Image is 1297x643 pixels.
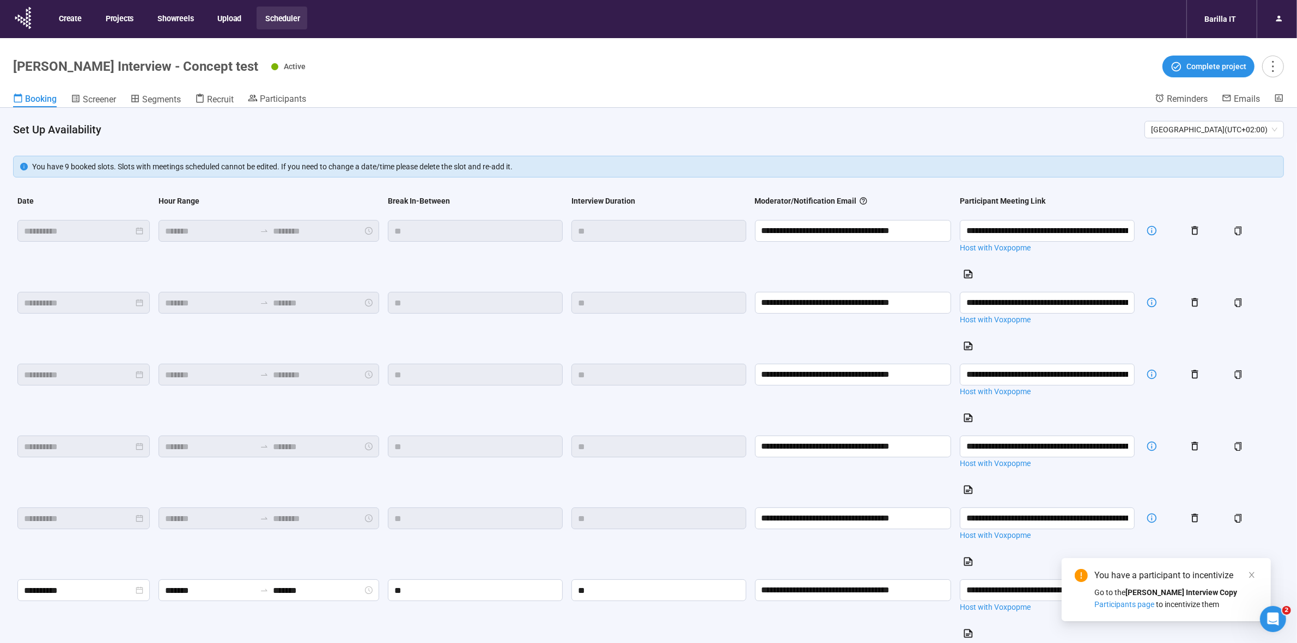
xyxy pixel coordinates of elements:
div: Go to the to incentivize them [1094,586,1258,610]
div: Date [17,195,34,207]
button: more [1262,56,1284,77]
span: to [260,442,269,451]
button: copy [1229,294,1247,311]
span: swap-right [260,370,269,379]
div: Barilla IT [1198,9,1243,29]
span: Participants [260,94,306,104]
a: Recruit [195,93,234,107]
span: 2 [1282,606,1291,615]
span: swap-right [260,442,269,451]
span: Segments [142,94,181,105]
button: Upload [209,7,249,29]
div: Break In-Between [388,195,450,207]
span: info-circle [20,163,28,170]
div: Participant Meeting Link [960,195,1045,207]
a: Host with Voxpopme [960,385,1135,397]
button: Projects [97,7,141,29]
span: swap-right [260,514,269,523]
a: Host with Voxpopme [960,242,1135,254]
span: swap-right [260,298,269,307]
a: Reminders [1155,93,1208,106]
a: Host with Voxpopme [960,457,1135,469]
a: Emails [1222,93,1260,106]
a: Segments [130,93,181,107]
span: Recruit [207,94,234,105]
span: copy [1234,226,1243,235]
button: Scheduler [257,7,307,29]
span: swap-right [260,586,269,595]
span: more [1265,59,1280,74]
span: [GEOGRAPHIC_DATA] ( UTC+02:00 ) [1151,121,1277,138]
a: Host with Voxpopme [960,314,1135,326]
h4: Set Up Availability [13,122,1136,137]
div: Hour Range [159,195,199,207]
span: to [260,226,269,235]
div: Interview Duration [571,195,635,207]
span: to [260,586,269,595]
div: You have 9 booked slots. Slots with meetings scheduled cannot be edited. If you need to change a ... [32,161,1277,173]
button: copy [1229,510,1247,527]
strong: [PERSON_NAME] Interview Copy [1125,588,1237,597]
button: Create [50,7,89,29]
span: Emails [1234,94,1260,104]
span: Screener [83,94,116,105]
span: Booking [25,94,57,104]
span: copy [1234,298,1243,307]
span: exclamation-circle [1075,569,1088,582]
span: Reminders [1167,94,1208,104]
button: copy [1229,366,1247,383]
span: copy [1234,442,1243,451]
a: Participants [248,93,306,106]
span: copy [1234,514,1243,523]
span: swap-right [260,226,269,235]
button: Showreels [149,7,201,29]
span: copy [1234,370,1243,379]
a: Screener [71,93,116,107]
span: Complete project [1186,60,1246,72]
a: Booking [13,93,57,107]
div: You have a participant to incentivize [1094,569,1258,582]
span: to [260,298,269,307]
a: Host with Voxpopme [960,601,1135,613]
iframe: Intercom live chat [1260,606,1286,632]
button: copy [1229,438,1247,455]
span: Active [284,62,306,71]
div: Moderator/Notification Email [755,195,868,207]
button: copy [1229,222,1247,240]
button: Complete project [1162,56,1255,77]
span: to [260,514,269,523]
h1: [PERSON_NAME] Interview - Concept test [13,59,258,74]
span: to [260,370,269,379]
a: Host with Voxpopme [960,529,1135,541]
span: Participants page [1094,600,1154,609]
span: close [1248,571,1256,579]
